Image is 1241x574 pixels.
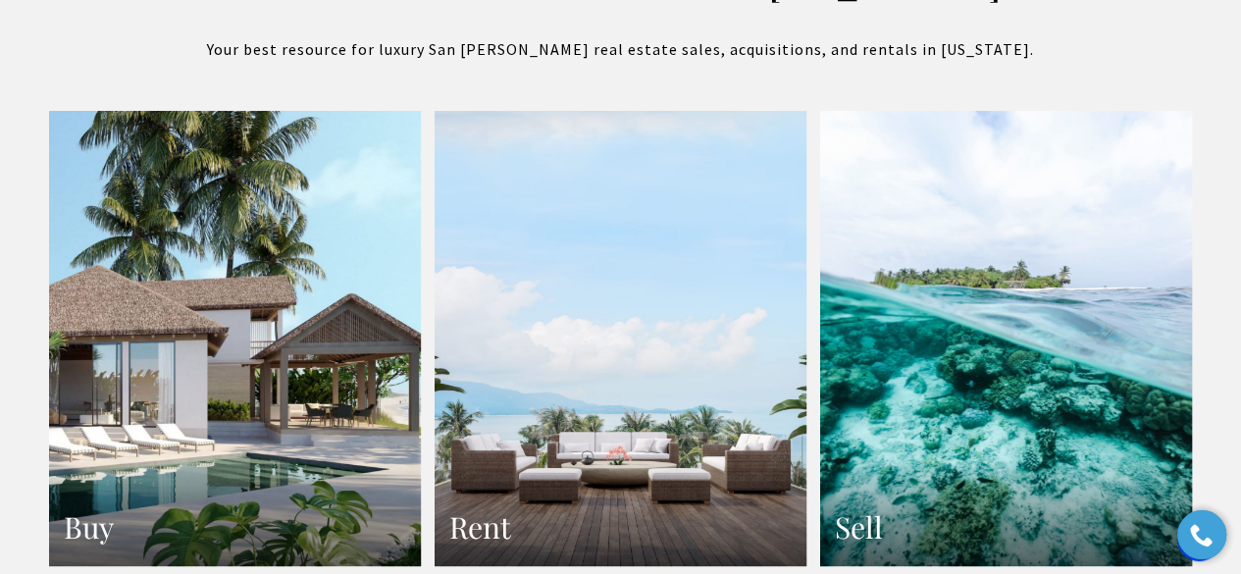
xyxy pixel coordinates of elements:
p: Your best resource for luxury San [PERSON_NAME] real estate sales, acquisitions, and rentals in [... [49,37,1192,63]
h3: Rent [449,508,792,547]
a: a view of the coral reefs and an island Sell [820,111,1192,566]
h3: Sell [835,508,1177,547]
h3: Buy [64,508,406,547]
a: a wooden deck Rent [435,111,806,566]
a: simple elegant villa with a pool Buy [49,111,421,566]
